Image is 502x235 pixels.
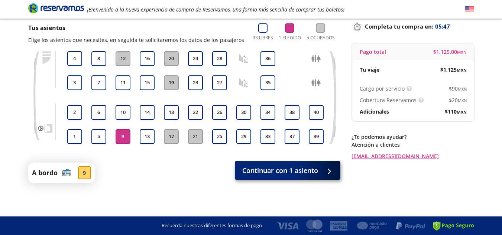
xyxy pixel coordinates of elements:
[91,129,106,144] button: 5
[458,98,467,103] small: MXN
[140,129,155,144] button: 13
[360,48,386,56] p: Pago total
[116,51,130,66] button: 12
[116,129,130,144] button: 9
[352,21,474,32] p: Completa tu compra en :
[242,166,318,176] span: Continuar con 1 asiento
[236,129,251,144] button: 29
[440,66,467,74] span: $ 1,125
[91,75,106,90] button: 7
[67,105,82,120] button: 2
[116,105,130,120] button: 10
[457,49,467,55] small: MXN
[433,48,467,56] span: $ 1,125.00
[140,75,155,90] button: 15
[352,152,474,160] a: [EMAIL_ADDRESS][DOMAIN_NAME]
[67,129,82,144] button: 1
[445,108,467,115] span: $ 110
[260,51,275,66] button: 36
[449,85,467,92] span: $ 90
[457,67,467,73] small: MXN
[253,35,273,41] p: 33 Libres
[164,51,179,66] button: 20
[360,96,417,104] p: Cobertura Reservamos
[458,86,467,92] small: MXN
[188,129,203,144] button: 21
[235,161,340,180] button: Continuar con 1 asiento
[116,75,130,90] button: 11
[67,51,82,66] button: 4
[87,6,344,13] em: ¡Bienvenido a la nueva experiencia de compra de Reservamos, una forma más sencilla de comprar tus...
[28,3,84,16] a: Brand Logo
[435,22,450,31] span: 05:47
[67,75,82,90] button: 3
[260,75,275,90] button: 35
[449,96,467,104] span: $ 20
[260,105,275,120] button: 34
[32,168,58,178] p: A bordo
[285,105,299,120] button: 38
[78,166,91,179] div: 9
[140,105,155,120] button: 14
[236,105,251,120] button: 30
[212,129,227,144] button: 25
[212,75,227,90] button: 27
[28,23,244,32] p: Tus asientos
[309,105,324,120] button: 40
[352,141,474,148] p: Atención a clientes
[212,51,227,66] button: 28
[91,51,106,66] button: 8
[188,75,203,90] button: 23
[188,51,203,66] button: 24
[91,105,106,120] button: 6
[457,109,467,115] small: MXN
[28,3,84,14] i: Brand Logo
[164,75,179,90] button: 19
[360,85,405,92] p: Cargo por servicio
[285,129,299,144] button: 37
[309,129,324,144] button: 39
[465,5,474,14] button: English
[162,222,262,229] p: Recuerda nuestras diferentes formas de pago
[164,105,179,120] button: 18
[260,129,275,144] button: 33
[360,66,379,74] p: Tu viaje
[212,105,227,120] button: 26
[140,51,155,66] button: 16
[188,105,203,120] button: 22
[352,133,474,141] p: ¿Te podemos ayudar?
[307,35,335,41] p: 5 Ocupados
[360,108,389,115] p: Adicionales
[28,36,244,44] p: Elige los asientos que necesites, en seguida te solicitaremos los datos de los pasajeros
[164,129,179,144] button: 17
[279,35,301,41] p: 1 Elegido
